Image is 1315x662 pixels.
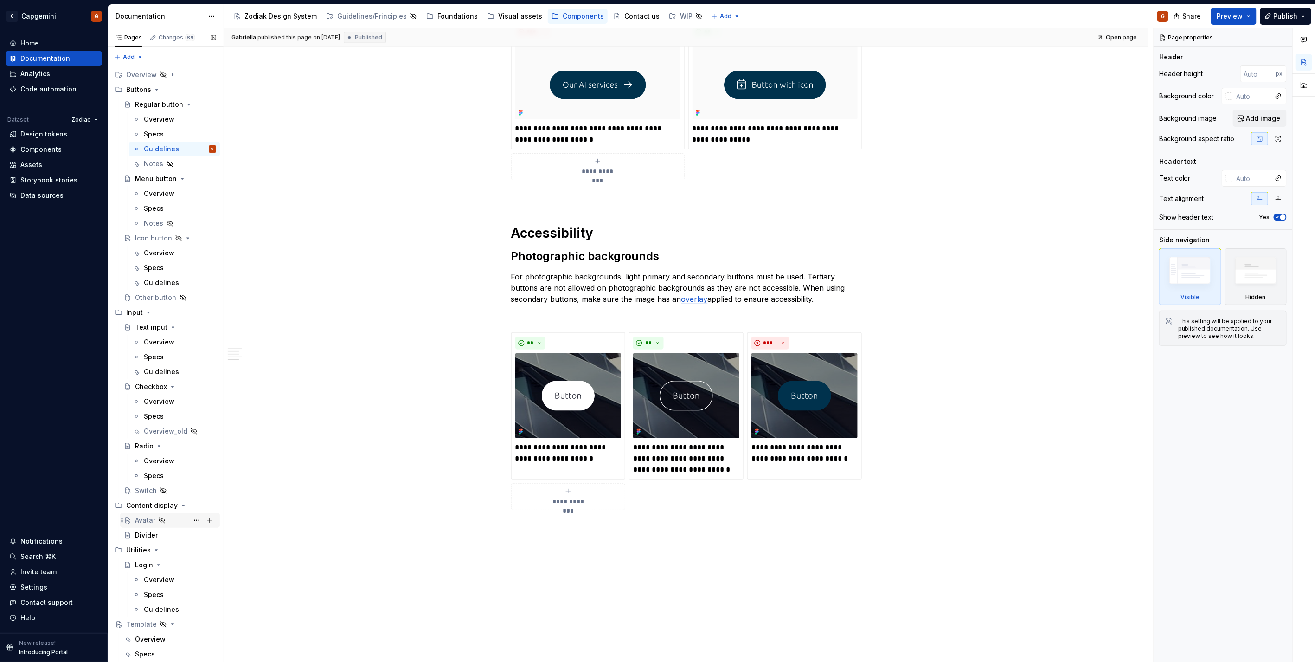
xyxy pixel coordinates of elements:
span: Open page [1106,34,1137,41]
a: Specs [129,127,220,142]
span: Add [720,13,731,20]
a: Overview [129,572,220,587]
button: Search ⌘K [6,549,102,564]
div: Visible [1159,248,1221,305]
a: Design tokens [6,127,102,142]
div: Header text [1159,157,1197,166]
button: Contact support [6,595,102,610]
div: Buttons [111,82,220,97]
button: Help [6,610,102,625]
div: Specs [144,352,164,362]
button: Publish [1260,8,1311,25]
div: Guidelines/Principles [337,12,407,21]
h2: Photographic backgrounds [511,249,862,264]
div: Input [126,308,143,317]
h1: Accessibility [511,225,862,241]
a: Avatar [120,513,220,528]
div: Capgemini [21,12,56,21]
div: Header height [1159,69,1203,78]
div: Header [1159,52,1183,62]
div: Text color [1159,174,1191,183]
div: Overview [135,635,166,644]
div: Background color [1159,91,1214,101]
div: Page tree [230,7,706,26]
a: Specs [129,260,220,275]
div: Login [135,560,153,570]
div: Documentation [115,12,203,21]
label: Yes [1259,214,1270,221]
span: Add image [1246,114,1281,123]
button: Notifications [6,534,102,549]
div: Overview [144,189,174,198]
a: Zodiak Design System [230,9,321,24]
a: Overview_old [129,424,220,439]
div: Overview [126,70,157,79]
a: Foundations [423,9,481,24]
div: Avatar [135,516,155,525]
a: overlay [681,294,708,304]
a: Overview [129,246,220,260]
div: Guidelines [144,278,179,287]
div: Guidelines [144,144,179,154]
a: Specs [129,409,220,424]
div: Hidden [1246,293,1266,301]
p: px [1276,70,1283,78]
a: Overview [129,394,220,409]
a: Specs [120,647,220,662]
div: Overview [144,115,174,124]
span: Add [123,53,135,61]
div: Hidden [1225,248,1287,305]
a: Regular button [120,97,220,112]
div: Foundations [437,12,478,21]
div: Assets [20,160,42,169]
button: Preview [1211,8,1257,25]
p: New release! [19,639,56,647]
a: Analytics [6,66,102,81]
div: Overview_old [144,427,187,436]
div: WIP [680,12,693,21]
a: Specs [129,587,220,602]
a: Notes [129,156,220,171]
a: Notes [129,216,220,231]
img: a1f2ac25-555b-48a9-82c2-2955ced4a240.png [515,42,680,119]
div: Radio [135,441,154,451]
div: Specs [144,130,164,139]
div: Pages [115,34,142,41]
div: Text input [135,323,167,332]
div: Content display [126,501,178,510]
a: Components [548,9,608,24]
div: Code automation [20,84,77,94]
a: Open page [1094,31,1141,44]
a: Other button [120,290,220,305]
button: Add [111,51,146,64]
a: Overview [129,454,220,468]
div: Input [111,305,220,320]
div: Show header text [1159,213,1214,222]
p: Introducing Portal [19,649,68,656]
span: Share [1182,12,1201,21]
a: Contact us [609,9,663,24]
div: Overview [144,397,174,406]
div: Overview [144,575,174,584]
div: Content display [111,498,220,513]
div: Specs [144,263,164,273]
a: Guidelines [129,364,220,379]
span: Zodiac [71,116,90,123]
div: Notifications [20,537,63,546]
div: Guidelines [144,605,179,614]
div: Utilities [111,543,220,558]
div: Documentation [20,54,70,63]
button: CCapgeminiG [2,6,106,26]
a: Code automation [6,82,102,97]
div: Icon button [135,234,172,243]
input: Auto [1240,65,1276,82]
div: G [95,13,98,20]
div: Specs [144,471,164,480]
a: Home [6,36,102,51]
div: Changes [159,34,195,41]
div: Background image [1159,114,1217,123]
div: G [212,144,214,154]
a: Radio [120,439,220,454]
a: Storybook stories [6,173,102,188]
div: Specs [144,204,164,213]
